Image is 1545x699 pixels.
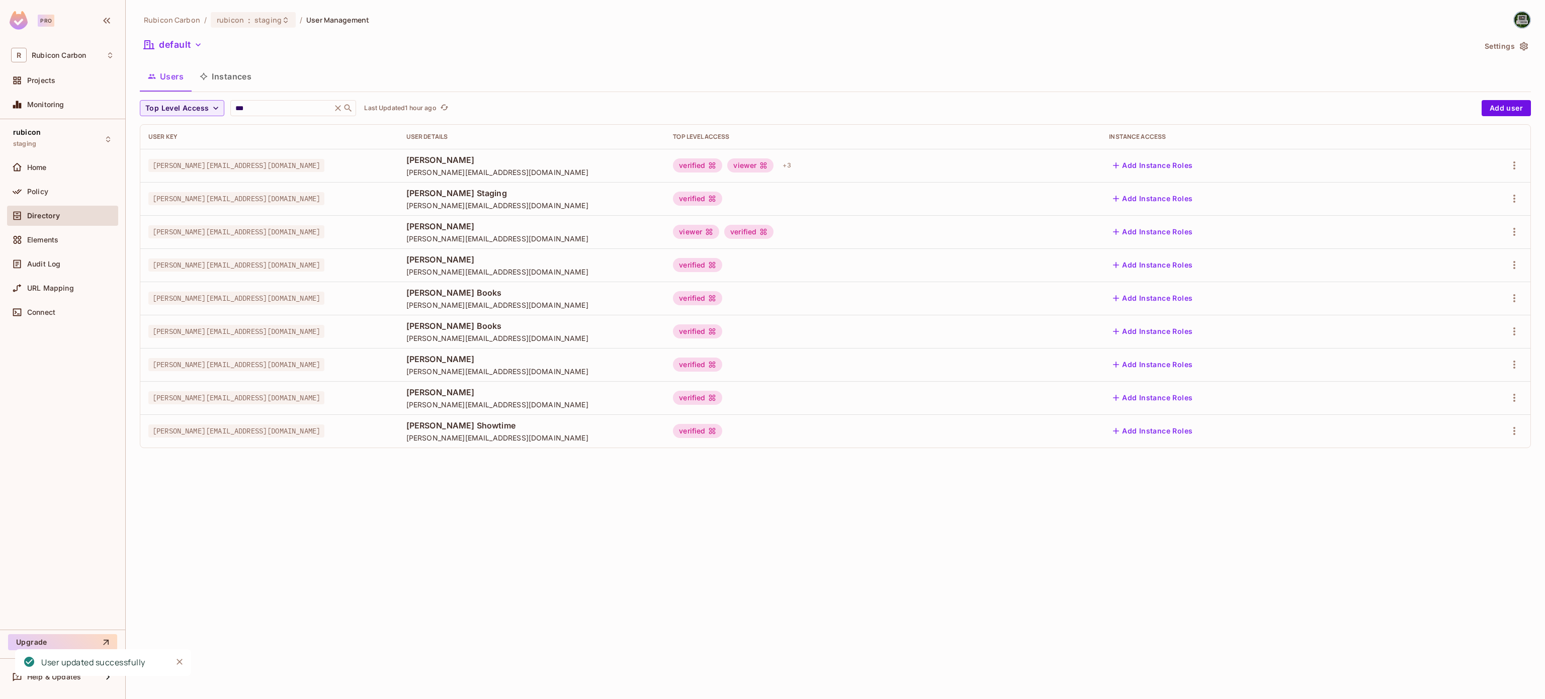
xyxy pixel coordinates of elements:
span: [PERSON_NAME] [406,221,657,232]
span: staging [13,140,36,148]
div: Pro [38,15,54,27]
button: Add Instance Roles [1109,224,1196,240]
span: refresh [440,103,449,113]
button: Add Instance Roles [1109,390,1196,406]
span: rubicon [13,128,41,136]
button: Settings [1481,38,1531,54]
span: [PERSON_NAME][EMAIL_ADDRESS][DOMAIN_NAME] [148,325,324,338]
span: [PERSON_NAME][EMAIL_ADDRESS][DOMAIN_NAME] [148,424,324,438]
div: viewer [673,225,719,239]
span: [PERSON_NAME][EMAIL_ADDRESS][DOMAIN_NAME] [406,433,657,443]
span: [PERSON_NAME][EMAIL_ADDRESS][DOMAIN_NAME] [406,201,657,210]
button: Add Instance Roles [1109,290,1196,306]
span: [PERSON_NAME][EMAIL_ADDRESS][DOMAIN_NAME] [406,400,657,409]
span: Top Level Access [145,102,209,115]
span: [PERSON_NAME][EMAIL_ADDRESS][DOMAIN_NAME] [148,192,324,205]
button: Add Instance Roles [1109,423,1196,439]
span: [PERSON_NAME][EMAIL_ADDRESS][DOMAIN_NAME] [406,267,657,277]
span: [PERSON_NAME][EMAIL_ADDRESS][DOMAIN_NAME] [148,258,324,272]
span: [PERSON_NAME][EMAIL_ADDRESS][DOMAIN_NAME] [406,234,657,243]
span: Audit Log [27,260,60,268]
span: [PERSON_NAME] [406,387,657,398]
div: User updated successfully [41,656,145,669]
button: Add user [1482,100,1531,116]
span: [PERSON_NAME] Showtime [406,420,657,431]
div: verified [673,391,722,405]
span: the active workspace [144,15,200,25]
span: [PERSON_NAME] Books [406,320,657,331]
button: Add Instance Roles [1109,357,1196,373]
span: [PERSON_NAME][EMAIL_ADDRESS][DOMAIN_NAME] [406,333,657,343]
button: refresh [439,102,451,114]
span: [PERSON_NAME][EMAIL_ADDRESS][DOMAIN_NAME] [406,367,657,376]
button: Add Instance Roles [1109,257,1196,273]
button: Upgrade [8,634,117,650]
span: Policy [27,188,48,196]
button: Add Instance Roles [1109,191,1196,207]
div: verified [673,291,722,305]
div: User Key [148,133,390,141]
span: [PERSON_NAME] [406,154,657,165]
div: User Details [406,133,657,141]
div: Top Level Access [673,133,1093,141]
img: Keith Hudson [1514,12,1530,28]
button: Instances [192,64,260,89]
span: [PERSON_NAME][EMAIL_ADDRESS][DOMAIN_NAME] [406,300,657,310]
span: staging [254,15,282,25]
div: verified [673,192,722,206]
div: verified [673,158,722,172]
div: viewer [727,158,774,172]
span: [PERSON_NAME] Books [406,287,657,298]
button: Top Level Access [140,100,224,116]
span: R [11,48,27,62]
div: verified [673,324,722,338]
div: + 3 [779,157,795,173]
span: Home [27,163,47,171]
button: Close [172,654,187,669]
p: Last Updated 1 hour ago [364,104,436,112]
span: Projects [27,76,55,84]
li: / [300,15,302,25]
div: verified [673,358,722,372]
span: [PERSON_NAME][EMAIL_ADDRESS][DOMAIN_NAME] [148,225,324,238]
button: Add Instance Roles [1109,323,1196,339]
span: Click to refresh data [437,102,451,114]
span: Directory [27,212,60,220]
span: Elements [27,236,58,244]
span: rubicon [217,15,244,25]
span: [PERSON_NAME] [406,354,657,365]
span: [PERSON_NAME][EMAIL_ADDRESS][DOMAIN_NAME] [148,391,324,404]
li: / [204,15,207,25]
span: : [247,16,251,24]
div: verified [673,258,722,272]
span: [PERSON_NAME][EMAIL_ADDRESS][DOMAIN_NAME] [148,358,324,371]
span: [PERSON_NAME][EMAIL_ADDRESS][DOMAIN_NAME] [148,159,324,172]
span: Workspace: Rubicon Carbon [32,51,86,59]
span: User Management [306,15,369,25]
span: URL Mapping [27,284,74,292]
div: verified [673,424,722,438]
span: Monitoring [27,101,64,109]
button: Users [140,64,192,89]
span: Connect [27,308,55,316]
span: [PERSON_NAME] [406,254,657,265]
span: [PERSON_NAME] Staging [406,188,657,199]
img: SReyMgAAAABJRU5ErkJggg== [10,11,28,30]
div: Instance Access [1109,133,1420,141]
div: verified [724,225,774,239]
button: default [140,37,206,53]
span: [PERSON_NAME][EMAIL_ADDRESS][DOMAIN_NAME] [148,292,324,305]
span: [PERSON_NAME][EMAIL_ADDRESS][DOMAIN_NAME] [406,167,657,177]
button: Add Instance Roles [1109,157,1196,173]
